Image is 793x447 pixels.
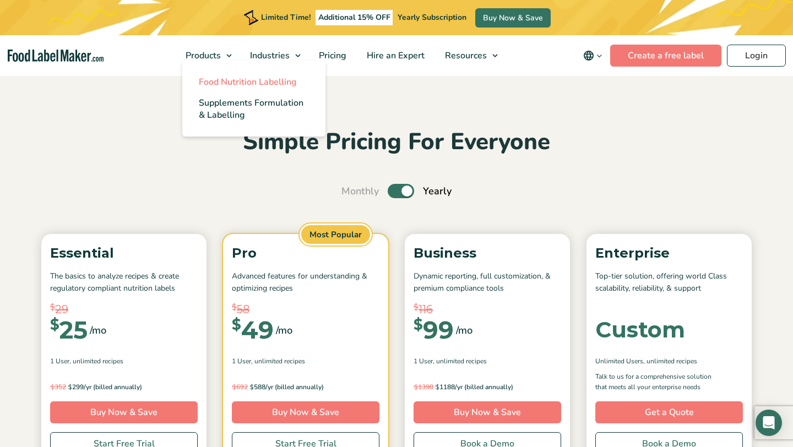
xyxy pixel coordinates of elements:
span: 1 User [232,356,251,366]
p: Pro [232,243,379,264]
span: $ [414,301,419,314]
div: Custom [595,319,685,341]
span: Products [182,50,222,62]
a: Supplements Formulation & Labelling [182,92,325,126]
p: 299/yr (billed annually) [50,381,198,393]
span: Most Popular [300,223,372,246]
span: 29 [55,301,68,318]
span: $ [414,318,423,332]
div: 49 [232,318,274,342]
p: Business [414,243,561,264]
span: 116 [419,301,433,318]
span: Limited Time! [261,12,311,23]
span: /mo [276,323,292,338]
span: Additional 15% OFF [316,10,393,25]
div: 99 [414,318,454,342]
del: 1398 [414,383,433,391]
span: $ [50,383,55,391]
a: Create a free label [610,45,721,67]
span: 1 User [50,356,69,366]
span: Yearly Subscription [398,12,466,23]
span: Yearly [423,184,452,199]
p: Enterprise [595,243,743,264]
span: $ [68,383,72,391]
span: $ [232,318,241,332]
span: /mo [90,323,106,338]
p: Essential [50,243,198,264]
a: Resources [435,35,503,76]
a: Buy Now & Save [232,401,379,423]
p: Advanced features for understanding & optimizing recipes [232,270,379,295]
span: /mo [456,323,472,338]
del: 692 [232,383,248,391]
span: , Unlimited Recipes [433,356,487,366]
div: 25 [50,318,88,342]
span: 1 User [414,356,433,366]
span: $ [435,383,439,391]
span: $ [50,318,59,332]
span: $ [232,383,236,391]
span: , Unlimited Recipes [643,356,697,366]
div: Open Intercom Messenger [756,410,782,436]
p: 1188/yr (billed annually) [414,381,561,393]
span: $ [414,383,418,391]
span: 58 [237,301,249,318]
span: Monthly [341,184,379,199]
a: Buy Now & Save [414,401,561,423]
span: , Unlimited Recipes [251,356,305,366]
span: Hire an Expert [363,50,426,62]
a: Industries [240,35,306,76]
span: , Unlimited Recipes [69,356,123,366]
a: Login [727,45,786,67]
a: Products [176,35,237,76]
a: Hire an Expert [357,35,432,76]
span: Resources [442,50,488,62]
p: 588/yr (billed annually) [232,381,379,393]
p: Top-tier solution, offering world Class scalability, reliability, & support [595,270,743,295]
label: Toggle [388,184,414,198]
a: Buy Now & Save [50,401,198,423]
a: Pricing [309,35,354,76]
p: Dynamic reporting, full customization, & premium compliance tools [414,270,561,295]
span: Unlimited Users [595,356,643,366]
span: Pricing [316,50,347,62]
span: $ [50,301,55,314]
span: Supplements Formulation & Labelling [199,97,303,121]
h2: Simple Pricing For Everyone [36,127,757,157]
p: The basics to analyze recipes & create regulatory compliant nutrition labels [50,270,198,295]
span: $ [232,301,237,314]
a: Buy Now & Save [475,8,551,28]
span: $ [249,383,254,391]
span: Food Nutrition Labelling [199,76,297,88]
del: 352 [50,383,66,391]
a: Get a Quote [595,401,743,423]
p: Talk to us for a comprehensive solution that meets all your enterprise needs [595,372,722,393]
a: Food Nutrition Labelling [182,72,325,92]
span: Industries [247,50,291,62]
